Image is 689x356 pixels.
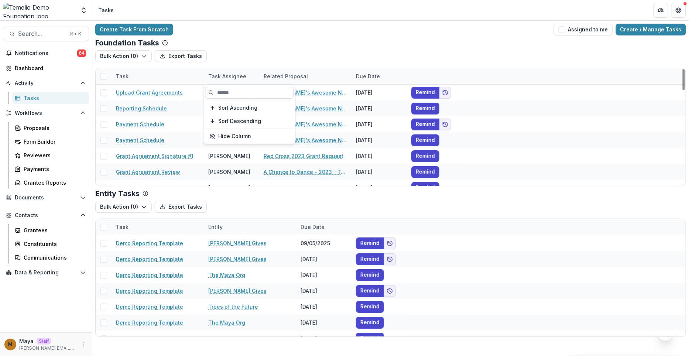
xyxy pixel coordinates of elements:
[95,38,159,47] p: Foundation Tasks
[296,283,352,299] div: [DATE]
[411,166,439,178] button: Remind
[24,179,83,186] div: Grantee Reports
[352,116,407,132] div: [DATE]
[112,219,204,235] div: Task
[3,267,89,278] button: Open Data & Reporting
[8,342,13,347] div: Maya
[116,105,167,112] a: Reporting Schedule
[24,254,83,261] div: Communications
[205,102,294,114] button: Sort Ascending
[411,119,439,130] button: Remind
[264,152,343,160] a: Red Cross 2023 Grant Request
[411,134,439,146] button: Remind
[3,62,89,74] a: Dashboard
[356,317,384,329] button: Remind
[384,237,396,249] button: Add to friends
[616,24,686,35] a: Create / Manage Tasks
[411,150,439,162] button: Remind
[208,152,250,160] div: [PERSON_NAME]
[12,92,89,104] a: Tasks
[116,89,183,96] a: Upload Grant Agreements
[12,122,89,134] a: Proposals
[79,340,88,349] button: More
[439,87,451,99] button: Add to friends
[155,50,207,62] button: Export Tasks
[296,219,352,235] div: Due Date
[24,226,83,234] div: Grantees
[15,195,77,201] span: Documents
[356,253,384,265] button: Remind
[208,319,245,326] a: The Maya Org
[219,118,261,124] span: Sort Descending
[3,209,89,221] button: Open Contacts
[112,223,133,231] div: Task
[24,94,83,102] div: Tasks
[116,335,183,342] a: Demo Reporting Template
[15,64,83,72] div: Dashboard
[264,168,347,176] a: A Chance to Dance - 2023 - Temelio General Operating Grant Proposal
[296,315,352,331] div: [DATE]
[208,271,245,279] a: The Maya Org
[12,149,89,161] a: Reviewers
[12,136,89,148] a: Form Builder
[352,148,407,164] div: [DATE]
[411,103,439,114] button: Remind
[18,30,65,37] span: Search...
[352,100,407,116] div: [DATE]
[112,68,204,84] div: Task
[116,319,183,326] a: Demo Reporting Template
[77,49,86,57] span: 64
[205,115,294,127] button: Sort Descending
[116,136,164,144] a: Payment Schedule
[3,3,76,18] img: Temelio Demo Foundation logo
[296,235,352,251] div: 09/05/2025
[352,164,407,180] div: [DATE]
[296,299,352,315] div: [DATE]
[439,119,451,130] button: Add to friends
[352,180,407,196] div: [DATE]
[95,5,117,16] nav: breadcrumb
[155,201,207,213] button: Export Tasks
[208,184,250,192] div: [PERSON_NAME]
[356,301,384,313] button: Remind
[352,132,407,148] div: [DATE]
[15,212,77,219] span: Contacts
[352,85,407,100] div: [DATE]
[296,251,352,267] div: [DATE]
[15,80,77,86] span: Activity
[19,337,34,345] p: Maya
[259,68,352,84] div: Related Proposal
[352,68,407,84] div: Due Date
[15,270,77,276] span: Data & Reporting
[12,163,89,175] a: Payments
[116,287,183,295] a: Demo Reporting Template
[12,177,89,189] a: Grantee Reports
[95,24,173,35] a: Create Task From Scratch
[654,3,668,18] button: Partners
[384,285,396,297] button: Add to friends
[116,168,180,176] a: Grant Agreement Review
[116,184,193,192] a: Grant Agreement Signature #1
[208,255,267,263] a: [PERSON_NAME] Gives
[68,30,83,38] div: ⌘ + K
[116,271,183,279] a: Demo Reporting Template
[116,120,164,128] a: Payment Schedule
[3,27,89,41] button: Search...
[411,182,439,194] button: Remind
[12,251,89,264] a: Communications
[95,50,152,62] button: Bulk Action (0)
[264,184,347,192] a: Top Honors, Inc. - 2023 - Temelio General [PERSON_NAME]
[116,239,183,247] a: Demo Reporting Template
[204,72,251,80] div: Task Assignee
[264,89,347,96] a: [PERSON_NAME]'s Awesome Nonprofit - 2023 - Temelio General Operating Grant Proposal
[204,68,259,84] div: Task Assignee
[24,124,83,132] div: Proposals
[15,50,77,57] span: Notifications
[411,87,439,99] button: Remind
[12,238,89,250] a: Constituents
[204,223,227,231] div: Entity
[3,192,89,203] button: Open Documents
[19,345,76,352] p: [PERSON_NAME][EMAIL_ADDRESS][DOMAIN_NAME]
